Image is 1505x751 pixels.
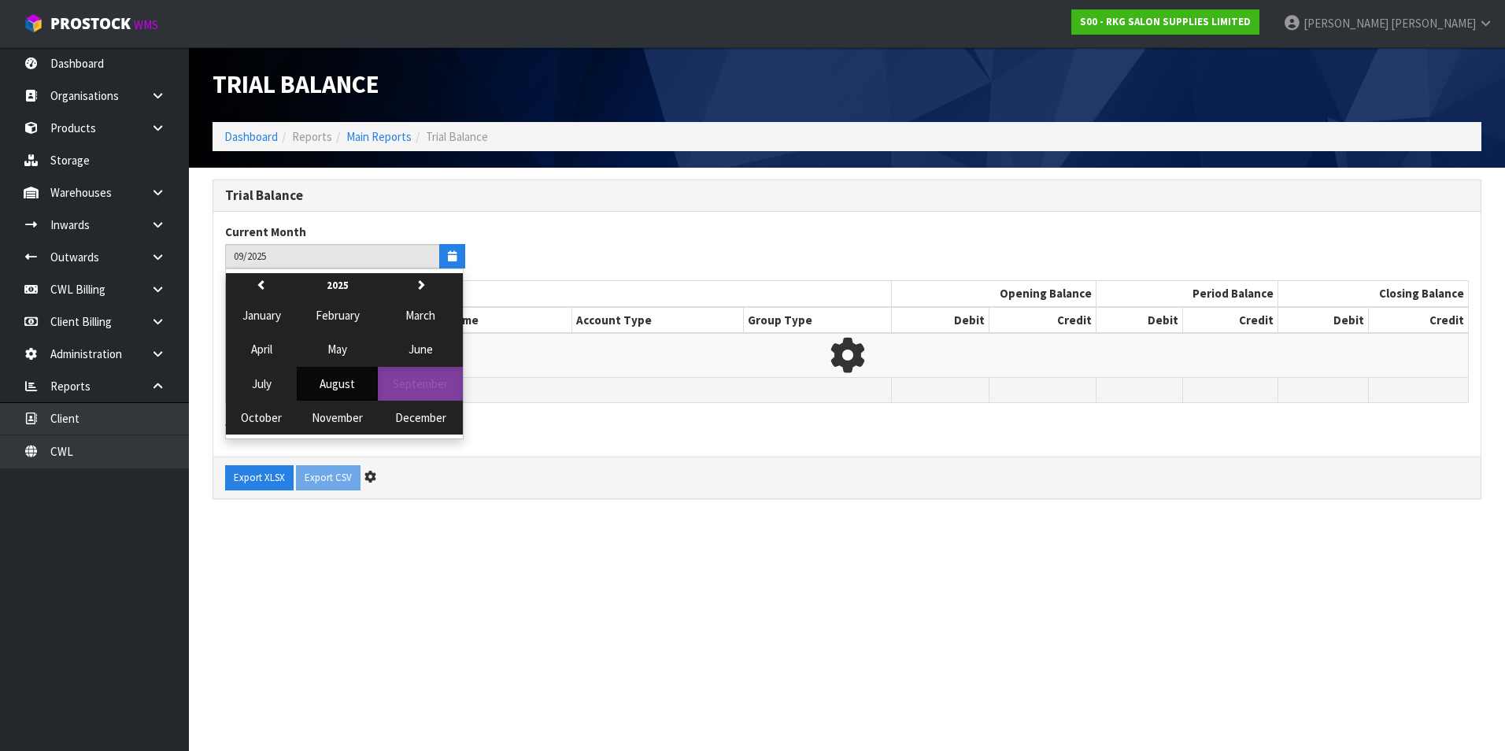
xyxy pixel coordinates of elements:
span: [PERSON_NAME] [1391,16,1476,31]
strong: S00 - RKG SALON SUPPLIES LIMITED [1080,15,1251,28]
button: Export CSV [296,465,361,490]
button: April [226,332,297,366]
th: Account Name [397,307,572,333]
th: Credit [989,307,1096,333]
small: WMS [134,17,158,32]
span: December [395,410,446,425]
span: January [242,308,281,323]
button: September [378,367,463,401]
button: Export XLSX [225,465,294,490]
button: February [297,298,378,332]
th: Totals: [226,378,892,403]
span: February [316,308,360,323]
th: Closing Balance [1278,281,1469,307]
span: Reports [292,129,332,144]
button: August [297,367,378,401]
span: September [393,376,448,391]
span: July [252,376,272,391]
th: Credit [1369,307,1469,333]
th: Opening Balance [892,281,1096,307]
button: March [378,298,463,332]
button: July [226,367,297,401]
img: cube-alt.png [24,13,43,33]
th: Period Balance [1096,281,1278,307]
span: October [241,410,282,425]
span: Trial Balance [426,129,488,144]
span: November [312,410,363,425]
button: October [226,401,297,435]
span: May [327,342,347,357]
span: [PERSON_NAME] [1303,16,1389,31]
button: January [226,298,297,332]
th: Credit [1183,307,1278,333]
button: December [378,401,463,435]
h3: Trial Balance [225,188,1469,203]
button: May [297,332,378,366]
label: Current Month [225,224,306,240]
button: June [378,332,463,366]
a: Dashboard [224,129,278,144]
th: Current month period: [226,281,892,307]
span: April [251,342,272,357]
th: Account Type [572,307,743,333]
strong: 2025 [327,279,349,292]
span: June [409,342,433,357]
th: Debit [1278,307,1369,333]
span: March [405,308,435,323]
th: Debit [892,307,989,333]
th: Group Type [743,307,892,333]
th: Debit [1096,307,1183,333]
span: Trial Balance [213,68,379,100]
a: S00 - RKG SALON SUPPLIES LIMITED [1071,9,1259,35]
a: Main Reports [346,129,412,144]
span: ProStock [50,13,131,34]
span: August [320,376,355,391]
button: November [297,401,378,435]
